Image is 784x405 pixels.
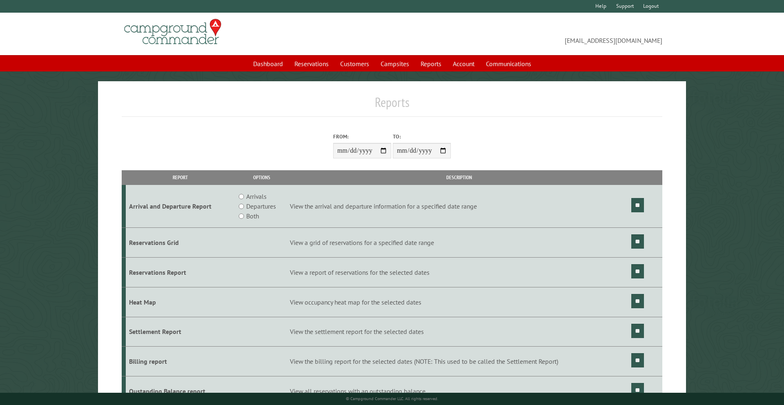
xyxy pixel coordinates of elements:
[246,201,276,211] label: Departures
[416,56,446,71] a: Reports
[126,287,236,317] td: Heat Map
[126,185,236,228] td: Arrival and Departure Report
[126,170,236,185] th: Report
[288,185,630,228] td: View the arrival and departure information for a specified date range
[481,56,536,71] a: Communications
[288,228,630,258] td: View a grid of reservations for a specified date range
[288,257,630,287] td: View a report of reservations for the selected dates
[246,191,267,201] label: Arrivals
[288,347,630,376] td: View the billing report for the selected dates (NOTE: This used to be called the Settlement Report)
[346,396,438,401] small: © Campground Commander LLC. All rights reserved.
[290,56,334,71] a: Reservations
[288,287,630,317] td: View occupancy heat map for the selected dates
[393,133,451,140] label: To:
[126,347,236,376] td: Billing report
[335,56,374,71] a: Customers
[448,56,479,71] a: Account
[288,317,630,347] td: View the settlement report for the selected dates
[126,317,236,347] td: Settlement Report
[122,16,224,48] img: Campground Commander
[248,56,288,71] a: Dashboard
[333,133,391,140] label: From:
[288,170,630,185] th: Description
[126,257,236,287] td: Reservations Report
[392,22,662,45] span: [EMAIL_ADDRESS][DOMAIN_NAME]
[122,94,663,117] h1: Reports
[126,228,236,258] td: Reservations Grid
[235,170,288,185] th: Options
[246,211,259,221] label: Both
[376,56,414,71] a: Campsites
